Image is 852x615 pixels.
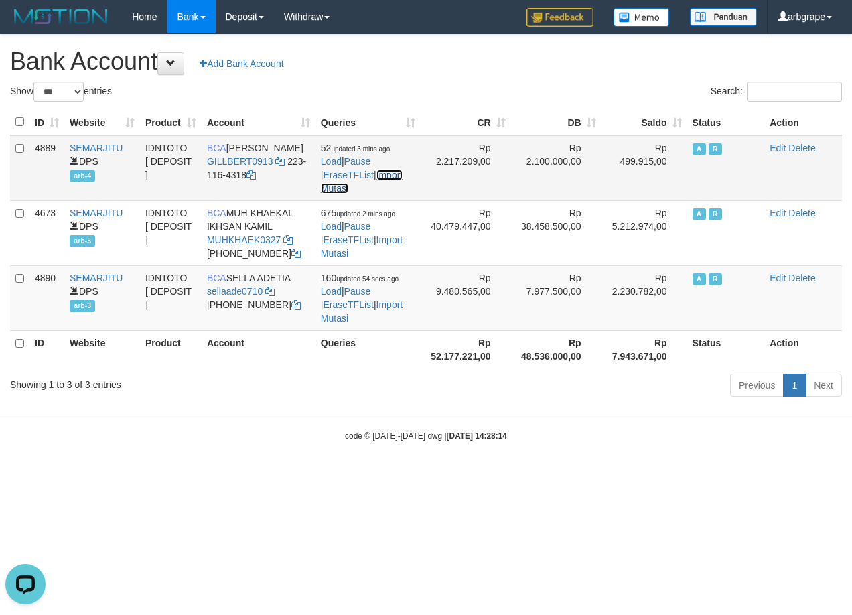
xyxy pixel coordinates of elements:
[321,234,403,259] a: Import Mutasi
[70,170,95,182] span: arb-4
[140,135,202,201] td: IDNTOTO [ DEPOSIT ]
[140,265,202,330] td: IDNTOTO [ DEPOSIT ]
[770,273,786,283] a: Edit
[421,330,511,368] th: Rp 52.177.221,00
[10,372,345,391] div: Showing 1 to 3 of 3 entries
[140,200,202,265] td: IDNTOTO [ DEPOSIT ]
[207,208,226,218] span: BCA
[10,48,842,75] h1: Bank Account
[291,299,301,310] a: Copy 6127014665 to clipboard
[693,208,706,220] span: Active
[70,300,95,312] span: arb-3
[70,235,95,247] span: arb-5
[421,109,511,135] th: CR: activate to sort column ascending
[64,330,140,368] th: Website
[140,330,202,368] th: Product
[191,52,292,75] a: Add Bank Account
[709,273,722,285] span: Running
[601,200,687,265] td: Rp 5.212.974,00
[687,109,765,135] th: Status
[321,299,403,324] a: Import Mutasi
[321,273,399,283] span: 160
[323,299,373,310] a: EraseTFList
[687,330,765,368] th: Status
[207,143,226,153] span: BCA
[207,234,281,245] a: MUHKHAEK0327
[783,374,806,397] a: 1
[321,143,403,194] span: | | |
[764,109,842,135] th: Action
[265,286,275,297] a: Copy sellaade0710 to clipboard
[511,109,601,135] th: DB: activate to sort column ascending
[64,109,140,135] th: Website: activate to sort column ascending
[693,273,706,285] span: Active
[283,234,293,245] a: Copy MUHKHAEK0327 to clipboard
[747,82,842,102] input: Search:
[421,265,511,330] td: Rp 9.480.565,00
[321,221,342,232] a: Load
[64,200,140,265] td: DPS
[805,374,842,397] a: Next
[345,431,507,441] small: code © [DATE]-[DATE] dwg |
[70,143,123,153] a: SEMARJITU
[321,208,395,218] span: 675
[321,169,403,194] a: Import Mutasi
[788,143,815,153] a: Delete
[614,8,670,27] img: Button%20Memo.svg
[331,145,390,153] span: updated 3 mins ago
[70,208,123,218] a: SEMARJITU
[511,265,601,330] td: Rp 7.977.500,00
[711,82,842,102] label: Search:
[5,5,46,46] button: Open LiveChat chat widget
[344,156,371,167] a: Pause
[64,265,140,330] td: DPS
[315,330,421,368] th: Queries
[207,286,263,297] a: sellaade0710
[709,208,722,220] span: Running
[323,169,373,180] a: EraseTFList
[336,210,395,218] span: updated 2 mins ago
[336,275,399,283] span: updated 54 secs ago
[321,286,342,297] a: Load
[29,135,64,201] td: 4889
[140,109,202,135] th: Product: activate to sort column ascending
[770,208,786,218] a: Edit
[29,330,64,368] th: ID
[601,330,687,368] th: Rp 7.943.671,00
[10,7,112,27] img: MOTION_logo.png
[275,156,285,167] a: Copy GILLBERT0913 to clipboard
[511,200,601,265] td: Rp 38.458.500,00
[202,135,315,201] td: [PERSON_NAME] 223-116-4318
[421,200,511,265] td: Rp 40.479.447,00
[29,109,64,135] th: ID: activate to sort column ascending
[511,330,601,368] th: Rp 48.536.000,00
[323,234,373,245] a: EraseTFList
[70,273,123,283] a: SEMARJITU
[601,135,687,201] td: Rp 499.915,00
[321,143,390,153] span: 52
[10,82,112,102] label: Show entries
[690,8,757,26] img: panduan.png
[601,109,687,135] th: Saldo: activate to sort column ascending
[321,156,342,167] a: Load
[202,265,315,330] td: SELLA ADETIA [PHONE_NUMBER]
[202,109,315,135] th: Account: activate to sort column ascending
[526,8,593,27] img: Feedback.jpg
[344,286,371,297] a: Pause
[202,200,315,265] td: MUH KHAEKAL IKHSAN KAMIL [PHONE_NUMBER]
[788,208,815,218] a: Delete
[447,431,507,441] strong: [DATE] 14:28:14
[421,135,511,201] td: Rp 2.217.209,00
[202,330,315,368] th: Account
[511,135,601,201] td: Rp 2.100.000,00
[29,200,64,265] td: 4673
[764,330,842,368] th: Action
[321,273,403,324] span: | | |
[33,82,84,102] select: Showentries
[64,135,140,201] td: DPS
[770,143,786,153] a: Edit
[207,273,226,283] span: BCA
[291,248,301,259] a: Copy 7152165849 to clipboard
[321,208,403,259] span: | | |
[788,273,815,283] a: Delete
